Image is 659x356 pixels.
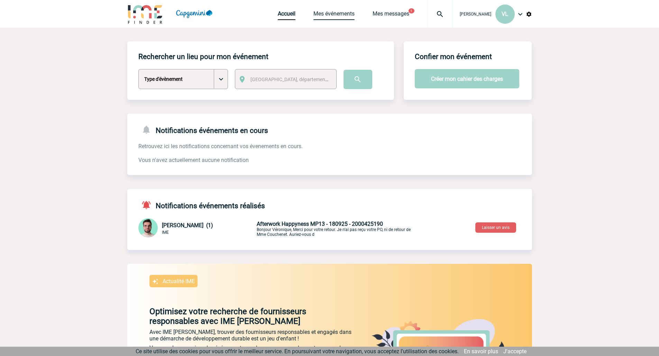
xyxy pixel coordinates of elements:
[415,69,519,88] button: Créer mon cahier des charges
[409,8,414,13] button: 1
[163,278,195,285] p: Actualité IME
[503,348,527,355] a: J'accepte
[127,307,357,326] p: Optimisez votre recherche de fournisseurs responsables avec IME [PERSON_NAME]
[127,4,163,24] img: IME-Finder
[313,10,355,20] a: Mes événements
[138,200,265,210] h4: Notifications événements réalisés
[141,200,156,210] img: notifications-active-24-px-r.png
[415,52,492,61] h4: Confier mon événement
[162,222,213,229] span: [PERSON_NAME] (1)
[502,11,508,17] span: VL
[373,10,409,20] a: Mes messages
[278,10,295,20] a: Accueil
[344,70,372,89] input: Submit
[141,125,156,135] img: notifications-24-px-g.png
[138,218,158,238] img: 121547-2.png
[149,329,357,342] p: Avec IME [PERSON_NAME], trouver des fournisseurs responsables et engagés dans une démarche de dév...
[162,230,169,235] span: IME
[250,77,347,82] span: [GEOGRAPHIC_DATA], département, région...
[136,348,459,355] span: Ce site utilise des cookies pour vous offrir le meilleur service. En poursuivant votre navigation...
[138,218,532,239] div: Conversation privée : Client - Agence
[138,143,303,150] span: Retrouvez ici les notifications concernant vos évenements en cours.
[257,221,419,237] p: Bonjour Véronique, Merci pour votre retour. Je n'ai pas reçu votre PO, ni de retour de Mme Couche...
[138,125,268,135] h4: Notifications événements en cours
[138,157,249,163] span: Vous n'avez actuellement aucune notification
[138,52,268,61] h4: Rechercher un lieu pour mon événement
[475,222,516,233] button: Laisser un avis
[257,221,383,227] span: Afterwork Happyness MP13 - 180925 - 2000425190
[464,348,498,355] a: En savoir plus
[460,12,491,17] span: [PERSON_NAME]
[138,225,419,231] a: [PERSON_NAME] (1) IME Afterwork Happyness MP13 - 180925 - 2000425190Bonjour Véronique, Merci pour...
